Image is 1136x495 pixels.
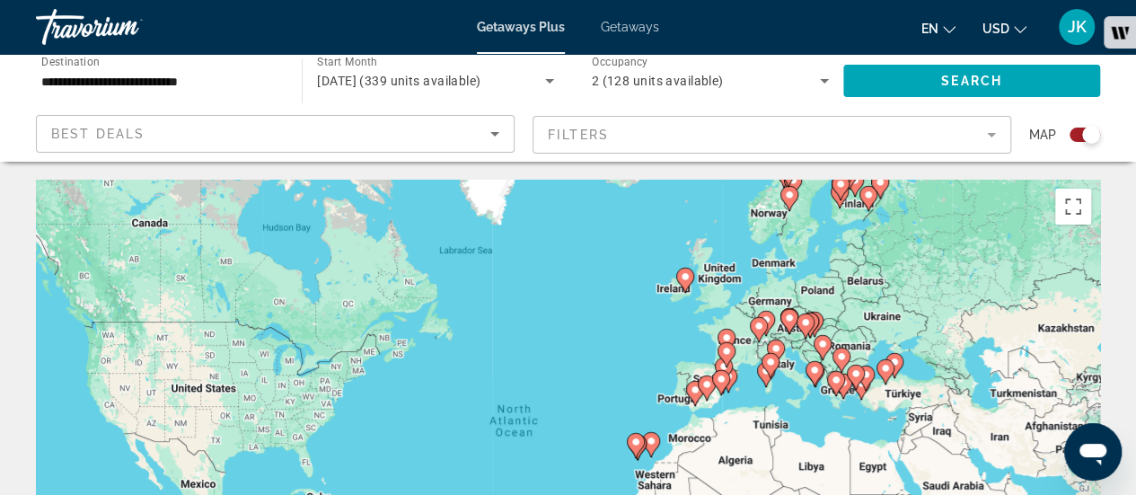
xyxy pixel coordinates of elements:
span: USD [982,22,1009,36]
a: Getaways Plus [477,20,565,34]
span: Search [941,74,1002,88]
button: Toggle fullscreen view [1055,189,1091,225]
iframe: Button to launch messaging window [1064,423,1122,481]
button: Change language [921,15,955,41]
mat-select: Sort by [51,123,499,145]
span: Occupancy [592,56,648,68]
span: JK [1068,18,1087,36]
span: Best Deals [51,127,145,141]
button: User Menu [1053,8,1100,46]
span: Map [1029,122,1056,147]
span: Start Month [317,56,377,68]
a: Travorium [36,4,216,50]
span: Destination [41,55,100,67]
span: 2 (128 units available) [592,74,724,88]
button: Filter [533,115,1011,155]
a: Getaways [601,20,659,34]
span: en [921,22,938,36]
button: Search [843,65,1100,97]
span: [DATE] (339 units available) [317,74,480,88]
button: Change currency [982,15,1026,41]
